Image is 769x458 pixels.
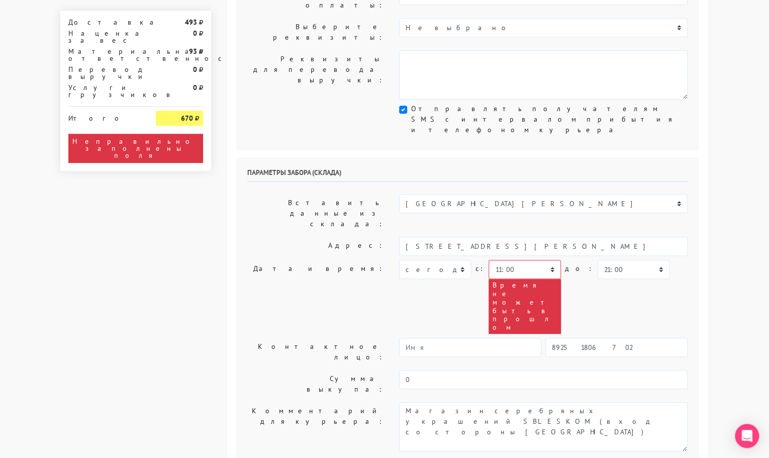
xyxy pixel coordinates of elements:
[247,168,688,182] h6: Параметры забора (склада)
[240,338,392,366] label: Контактное лицо:
[61,30,148,44] div: Наценка за вес
[193,83,197,92] strong: 0
[399,338,541,357] input: Имя
[68,134,203,163] div: Неправильно заполнены поля
[240,50,392,100] label: Реквизиты для перевода выручки:
[193,29,197,38] strong: 0
[411,104,688,135] label: Отправлять получателям SMS с интервалом прибытия и телефоном курьера
[240,402,392,451] label: Комментарий для курьера:
[735,424,759,448] div: Open Intercom Messenger
[240,194,392,233] label: Вставить данные из склада:
[185,18,197,27] strong: 493
[489,279,560,334] div: Время не может быть в прошлом
[565,260,594,278] label: до:
[61,84,148,98] div: Услуги грузчиков
[240,237,392,256] label: Адрес:
[240,260,392,334] label: Дата и время:
[193,65,197,74] strong: 0
[61,19,148,26] div: Доставка
[61,48,148,62] div: Материальная ответственность
[240,18,392,46] label: Выберите реквизиты:
[189,47,197,56] strong: 93
[61,66,148,80] div: Перевод выручки
[545,338,688,357] input: Телефон
[475,260,485,278] label: c:
[240,370,392,398] label: Сумма выкупа:
[181,114,193,123] strong: 670
[68,111,141,122] div: Итого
